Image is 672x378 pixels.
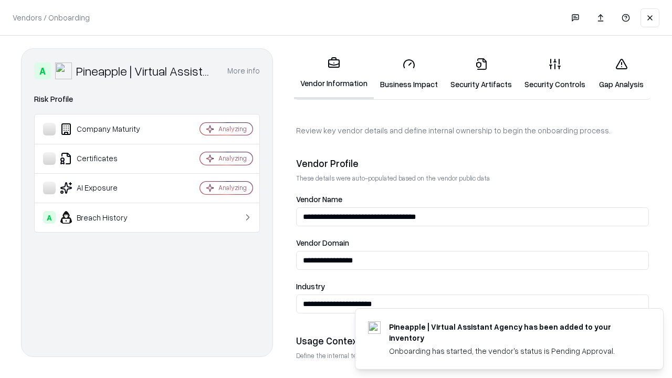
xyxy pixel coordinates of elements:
div: Analyzing [218,124,247,133]
a: Security Artifacts [444,49,518,98]
div: A [43,211,56,224]
a: Business Impact [374,49,444,98]
div: A [34,62,51,79]
div: Pineapple | Virtual Assistant Agency [76,62,215,79]
div: Vendor Profile [296,157,649,170]
p: Review key vendor details and define internal ownership to begin the onboarding process. [296,125,649,136]
div: AI Exposure [43,182,169,194]
div: Usage Context [296,334,649,347]
img: Pineapple | Virtual Assistant Agency [55,62,72,79]
div: Pineapple | Virtual Assistant Agency has been added to your inventory [389,321,638,343]
a: Gap Analysis [592,49,651,98]
a: Vendor Information [294,48,374,99]
label: Vendor Name [296,195,649,203]
button: More info [227,61,260,80]
p: Vendors / Onboarding [13,12,90,23]
div: Breach History [43,211,169,224]
label: Industry [296,282,649,290]
img: trypineapple.com [368,321,381,334]
label: Vendor Domain [296,239,649,247]
div: Certificates [43,152,169,165]
div: Company Maturity [43,123,169,135]
p: Define the internal team and reason for using this vendor. This helps assess business relevance a... [296,351,649,360]
div: Analyzing [218,183,247,192]
p: These details were auto-populated based on the vendor public data [296,174,649,183]
div: Analyzing [218,154,247,163]
div: Onboarding has started, the vendor's status is Pending Approval. [389,345,638,356]
a: Security Controls [518,49,592,98]
div: Risk Profile [34,93,260,106]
